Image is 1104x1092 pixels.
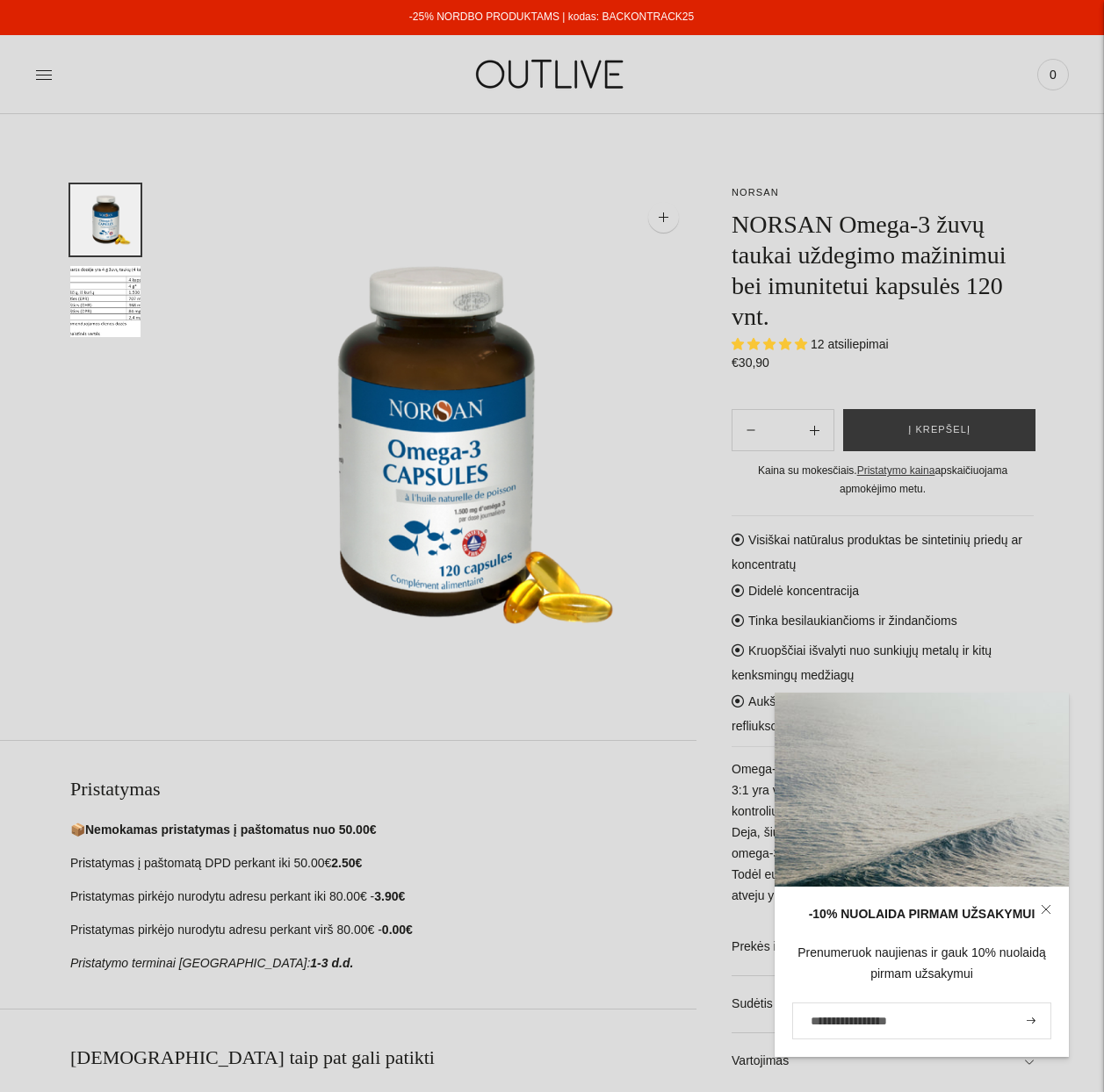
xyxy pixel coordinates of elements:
[1037,55,1069,94] a: 0
[792,904,1051,925] div: -10% NUOLAIDA PIRMAM UŽSAKYMUI
[732,515,1034,1088] div: Visiškai natūralus produktas be sintetinių priedų ar koncentratų Didelė koncentracija Tinka besil...
[792,943,1051,985] div: Prenumeruok naujienas ir gauk 10% nuolaidą pirmam užsakymui
[732,919,1034,975] a: Prekės informacija
[70,920,696,941] p: Pristatymas pirkėjo nurodytu adresu perkant virš 80.00€ -
[70,266,141,337] button: Translation missing: en.general.accessibility.image_thumbail
[732,1033,1034,1089] a: Vartojimas
[1041,62,1065,87] span: 0
[70,853,696,874] p: Pristatymas į paštomatą DPD perkant iki 50.00€
[732,187,779,198] a: NORSAN
[908,421,971,439] span: Į krepšelį
[382,923,413,937] strong: 0.00€
[176,184,696,705] img: NORSAN Omega-3 žuvų taukai uždegimo mažinimui bei imunitetui kapsulės 120 vnt.
[857,464,935,477] a: Pristatymo kaina
[732,759,1034,907] p: Omega-6 ir omega-3 rūgščių santykio pagerinimas iki 3:1 yra vienas iš geriausių rodiklių, padedan...
[732,409,769,451] button: Add product quantity
[310,956,353,970] strong: 1-3 d.d.
[374,889,405,903] strong: 3.90€
[70,1045,696,1071] h2: [DEMOGRAPHIC_DATA] taip pat gali patikti
[70,820,696,841] p: 📦
[796,409,833,451] button: Subtract product quantity
[70,956,310,970] em: Pristatymo terminai [GEOGRAPHIC_DATA]:
[732,976,1034,1032] a: Sudėtis
[811,337,889,351] span: 12 atsiliepimai
[70,184,141,255] button: Translation missing: en.general.accessibility.image_thumbail
[70,776,696,802] h2: Pristatymas
[732,337,811,351] span: 4.92 stars
[442,44,661,104] img: OUTLIVE
[732,462,1034,498] div: Kaina su mokesčiais. apskaičiuojama apmokėjimo metu.
[409,11,694,23] a: -25% NORDBO PRODUKTAMS | kodas: BACKONTRACK25
[843,409,1035,451] button: Į krepšelį
[769,418,796,443] input: Product quantity
[70,887,696,908] p: Pristatymas pirkėjo nurodytu adresu perkant iki 80.00€ -
[85,823,376,837] strong: Nemokamas pristatymas į paštomatus nuo 50.00€
[732,356,769,370] span: €30,90
[732,209,1034,332] h1: NORSAN Omega-3 žuvų taukai uždegimo mažinimui bei imunitetui kapsulės 120 vnt.
[331,856,362,870] strong: 2.50€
